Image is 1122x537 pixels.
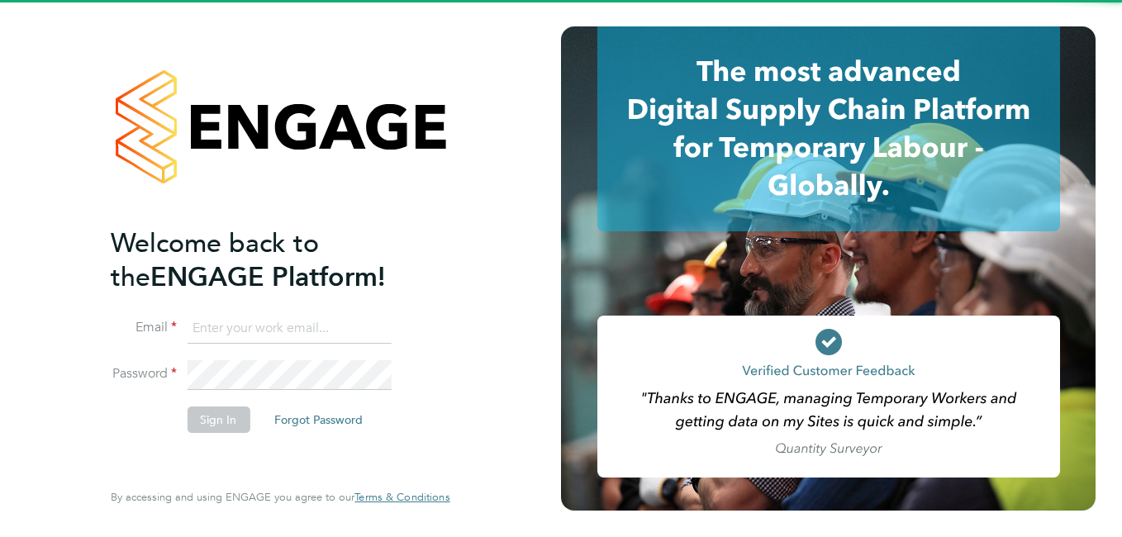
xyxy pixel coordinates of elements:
button: Sign In [187,406,250,433]
label: Email [111,319,177,336]
a: Terms & Conditions [354,491,449,504]
span: Welcome back to the [111,227,319,293]
button: Forgot Password [261,406,376,433]
span: Terms & Conditions [354,490,449,504]
input: Enter your work email... [187,314,391,344]
h2: ENGAGE Platform! [111,226,433,294]
label: Password [111,365,177,383]
span: By accessing and using ENGAGE you agree to our [111,490,449,504]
